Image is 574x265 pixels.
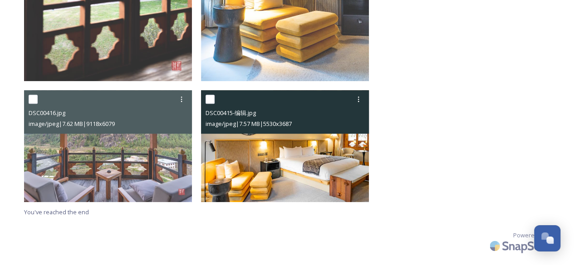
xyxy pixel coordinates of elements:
[206,120,292,128] span: image/jpeg | 7.57 MB | 5530 x 3687
[513,231,546,240] span: Powered by
[29,120,115,128] span: image/jpeg | 7.62 MB | 9118 x 6079
[534,225,560,251] button: Open Chat
[24,90,192,202] img: DSC00416.jpg
[24,208,89,216] span: You've reached the end
[201,90,369,202] img: DSC00415-编辑.jpg
[487,235,550,256] img: SnapSea Logo
[206,109,256,117] span: DSC00415-编辑.jpg
[29,109,65,117] span: DSC00416.jpg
